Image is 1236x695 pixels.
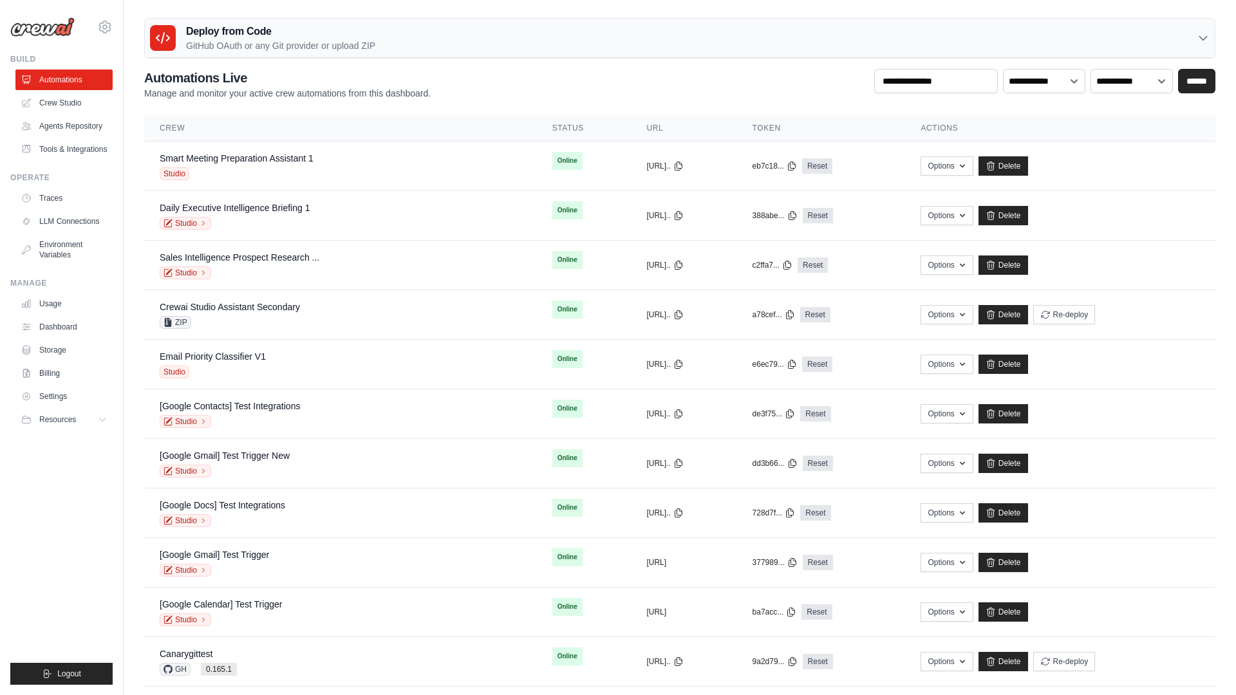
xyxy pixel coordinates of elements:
[160,252,319,263] a: Sales Intelligence Prospect Research ...
[160,203,310,213] a: Daily Executive Intelligence Briefing 1
[921,206,973,225] button: Options
[753,508,796,518] button: 728d7f...
[552,449,583,467] span: Online
[979,156,1028,176] a: Delete
[15,188,113,208] a: Traces
[921,404,973,423] button: Options
[160,663,191,676] span: GH
[15,340,113,360] a: Storage
[160,153,314,163] a: Smart Meeting Preparation Assistant 1
[798,257,828,273] a: Reset
[1033,652,1096,671] button: Re-deploy
[144,115,537,142] th: Crew
[753,557,798,568] button: 377989...
[39,414,76,425] span: Resources
[1172,633,1236,695] iframe: Chat Widget
[753,409,796,419] button: de3f75...
[753,210,798,221] button: 388abe...
[15,116,113,136] a: Agents Repository
[15,317,113,337] a: Dashboard
[921,255,973,275] button: Options
[803,555,833,570] a: Reset
[160,613,211,626] a: Studio
[10,54,113,64] div: Build
[800,406,830,422] a: Reset
[10,663,113,685] button: Logout
[979,553,1028,572] a: Delete
[753,359,797,369] button: e6ec79...
[753,458,798,468] button: dd3b66...
[144,69,431,87] h2: Automations Live
[979,652,1028,671] a: Delete
[801,604,832,620] a: Reset
[552,598,583,616] span: Online
[160,351,266,362] a: Email Priority Classifier V1
[15,386,113,407] a: Settings
[552,400,583,418] span: Online
[15,93,113,113] a: Crew Studio
[921,503,973,523] button: Options
[753,607,797,617] button: ba7acc...
[160,401,300,411] a: [Google Contacts] Test Integrations
[1033,305,1096,324] button: Re-deploy
[753,161,797,171] button: eb7c18...
[160,514,211,527] a: Studio
[160,302,300,312] a: Crewai Studio Assistant Secondary
[803,456,833,471] a: Reset
[144,87,431,100] p: Manage and monitor your active crew automations from this dashboard.
[10,17,75,37] img: Logo
[737,115,906,142] th: Token
[552,251,583,269] span: Online
[57,669,81,679] span: Logout
[552,301,583,319] span: Online
[160,649,212,659] a: Canarygittest
[552,201,583,219] span: Online
[160,599,282,609] a: [Google Calendar] Test Trigger
[552,499,583,517] span: Online
[979,602,1028,622] a: Delete
[186,39,375,52] p: GitHub OAuth or any Git provider or upload ZIP
[160,465,211,477] a: Studio
[160,366,189,378] span: Studio
[802,357,832,372] a: Reset
[160,450,290,461] a: [Google Gmail] Test Trigger New
[15,211,113,232] a: LLM Connections
[552,647,583,665] span: Online
[800,505,830,521] a: Reset
[631,115,736,142] th: URL
[552,350,583,368] span: Online
[979,305,1028,324] a: Delete
[800,307,830,322] a: Reset
[979,255,1028,275] a: Delete
[921,355,973,374] button: Options
[15,409,113,430] button: Resources
[803,654,833,669] a: Reset
[921,305,973,324] button: Options
[160,217,211,230] a: Studio
[186,24,375,39] h3: Deploy from Code
[979,454,1028,473] a: Delete
[537,115,632,142] th: Status
[160,564,211,577] a: Studio
[160,550,269,560] a: [Google Gmail] Test Trigger
[802,158,832,174] a: Reset
[15,234,113,265] a: Environment Variables
[921,602,973,622] button: Options
[201,663,237,676] span: 0.165.1
[803,208,833,223] a: Reset
[15,293,113,314] a: Usage
[753,656,798,667] button: 9a2d79...
[160,415,211,428] a: Studio
[921,652,973,671] button: Options
[15,69,113,90] a: Automations
[921,156,973,176] button: Options
[160,500,285,510] a: [Google Docs] Test Integrations
[160,316,191,329] span: ZIP
[15,363,113,384] a: Billing
[753,260,792,270] button: c2ffa7...
[552,152,583,170] span: Online
[979,206,1028,225] a: Delete
[10,172,113,183] div: Operate
[921,454,973,473] button: Options
[979,503,1028,523] a: Delete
